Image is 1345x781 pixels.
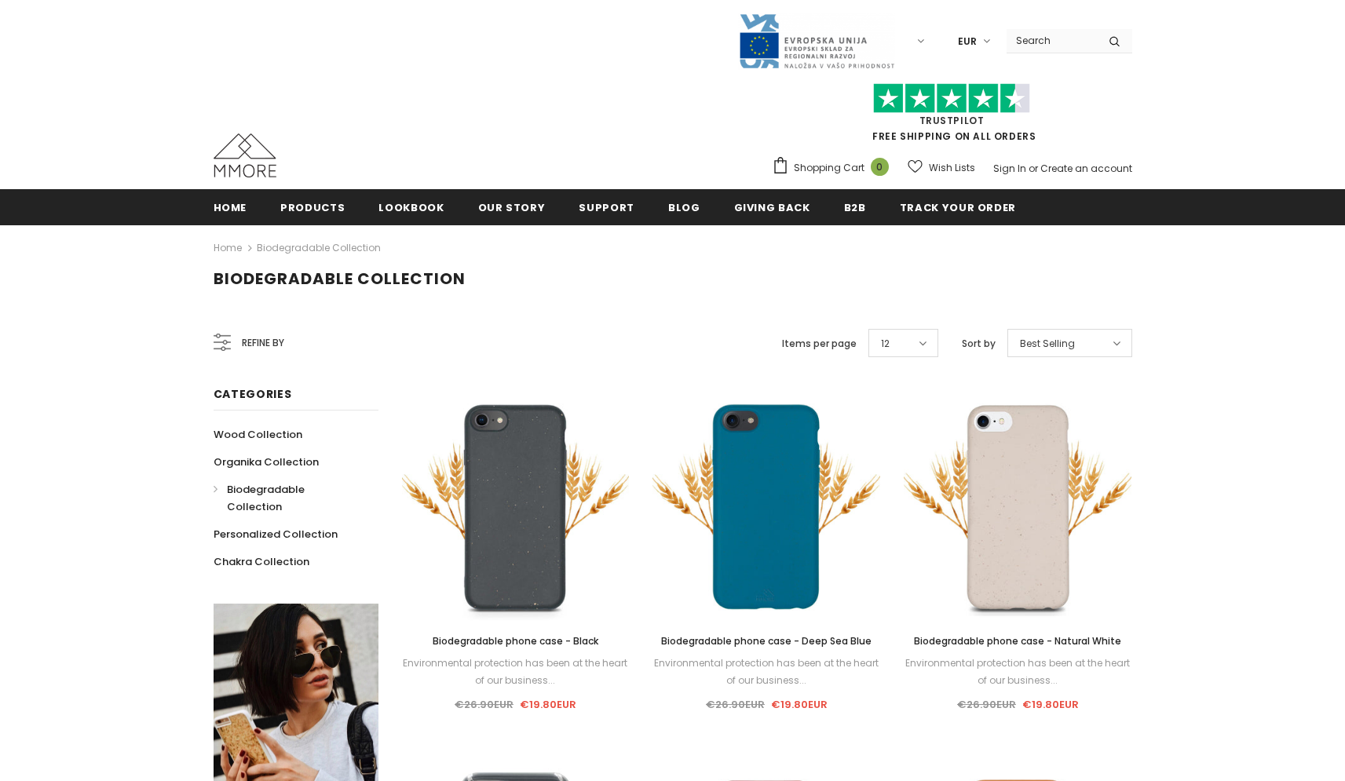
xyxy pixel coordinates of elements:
span: or [1029,162,1038,175]
a: Biodegradable Collection [257,241,381,254]
span: Best Selling [1020,336,1075,352]
span: Wood Collection [214,427,302,442]
a: Trustpilot [919,114,985,127]
a: Javni Razpis [738,34,895,47]
span: support [579,200,634,215]
span: Refine by [242,334,284,352]
a: Blog [668,189,700,224]
a: Home [214,239,242,257]
a: Our Story [478,189,546,224]
a: Products [280,189,345,224]
span: Categories [214,386,292,402]
span: Chakra Collection [214,554,309,569]
span: €19.80EUR [771,697,828,712]
img: Trust Pilot Stars [873,83,1030,114]
a: Lookbook [378,189,444,224]
img: MMORE Cases [214,133,276,177]
span: Shopping Cart [794,160,864,176]
span: Wish Lists [929,160,975,176]
span: Products [280,200,345,215]
span: Biodegradable phone case - Natural White [914,634,1121,648]
span: €26.90EUR [706,697,765,712]
span: Biodegradable Collection [227,482,305,514]
a: Organika Collection [214,448,319,476]
a: Sign In [993,162,1026,175]
span: Organika Collection [214,454,319,469]
a: Chakra Collection [214,548,309,575]
a: Giving back [734,189,810,224]
span: B2B [844,200,866,215]
a: Biodegradable phone case - Natural White [904,633,1131,650]
a: Shopping Cart 0 [772,156,897,180]
a: B2B [844,189,866,224]
div: Environmental protection has been at the heart of our business... [652,655,880,689]
span: €19.80EUR [520,697,576,712]
a: Biodegradable Collection [214,476,361,520]
a: Create an account [1040,162,1132,175]
img: Javni Razpis [738,13,895,70]
span: Personalized Collection [214,527,338,542]
span: €19.80EUR [1022,697,1079,712]
div: Environmental protection has been at the heart of our business... [904,655,1131,689]
a: Wood Collection [214,421,302,448]
a: Biodegradable phone case - Deep Sea Blue [652,633,880,650]
input: Search Site [1007,29,1097,52]
a: Home [214,189,247,224]
span: Giving back [734,200,810,215]
span: Home [214,200,247,215]
span: FREE SHIPPING ON ALL ORDERS [772,90,1132,143]
a: support [579,189,634,224]
label: Sort by [962,336,996,352]
a: Track your order [900,189,1016,224]
span: Lookbook [378,200,444,215]
span: Biodegradable phone case - Deep Sea Blue [661,634,872,648]
span: Track your order [900,200,1016,215]
a: Personalized Collection [214,520,338,548]
span: EUR [958,34,977,49]
a: Wish Lists [908,154,975,181]
span: Blog [668,200,700,215]
span: 0 [871,158,889,176]
span: Our Story [478,200,546,215]
span: €26.90EUR [957,697,1016,712]
span: €26.90EUR [455,697,514,712]
a: Biodegradable phone case - Black [402,633,630,650]
div: Environmental protection has been at the heart of our business... [402,655,630,689]
span: Biodegradable phone case - Black [433,634,598,648]
span: 12 [881,336,890,352]
span: Biodegradable Collection [214,268,466,290]
label: Items per page [782,336,857,352]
